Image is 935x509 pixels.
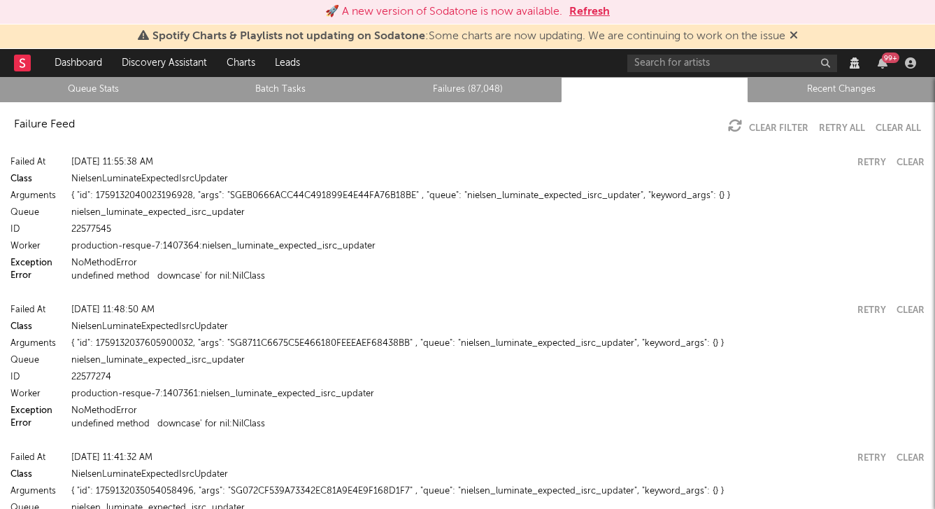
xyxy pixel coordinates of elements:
div: ID [10,369,66,386]
a: Batch Tasks [194,81,366,98]
div: Arguments [10,188,66,204]
input: Search for artists [627,55,837,72]
button: Clear All [876,124,921,133]
span: Dismiss [790,31,798,42]
span: : Some charts are now updating. We are continuing to work on the issue [152,31,785,42]
div: Failure Feed [14,116,75,133]
button: Clear [897,454,925,463]
a: Queue Stats [8,81,179,98]
a: Class [10,470,32,480]
a: Exception [10,259,52,268]
div: 22577274 [71,369,925,386]
div: 🚀 A new version of Sodatone is now available. [325,4,562,20]
div: production-resque-7:1407364:nielsen_luminate_expected_isrc_updater [71,238,925,255]
div: Arguments [10,335,66,352]
a: Class [10,323,32,332]
div: { "id": 1759132037605900032, "args": "SG8711C6675C5E466180FEEEAEF68438BB" , "queue": "nielsen_lum... [71,335,925,352]
a: Leads [265,49,310,77]
div: ID [10,221,66,238]
div: Worker [10,238,66,255]
a: Discovery Assistant [112,49,217,77]
span: Spotify Charts & Playlists not updating on Sodatone [152,31,425,42]
a: Failures (87,048) [382,81,553,98]
a: Dashboard [45,49,112,77]
button: Error [10,272,31,281]
div: nielsen_luminate_expected_isrc_updater [71,204,925,221]
div: { "id": 1759132040023196928, "args": "SGEB0666ACC44C491899E4E44FA76B18BE" , "queue": "nielsen_lum... [71,188,925,204]
div: Queue [10,204,66,221]
button: Refresh [569,4,610,20]
div: NoMethodError [71,403,925,419]
div: 99 + [882,53,899,63]
button: Retry [857,158,886,167]
div: Failed At [10,154,66,171]
div: [DATE] 11:55:38 AM [71,154,847,171]
div: { "id": 1759132035054058496, "args": "SG072CF539A73342EC81A9E4E9F168D1F7" , "queue": "nielsen_lum... [71,483,925,500]
div: Queue [10,352,66,369]
a: Charts [217,49,265,77]
button: Clear [897,158,925,167]
button: Error [10,419,31,428]
button: Retry [857,306,886,315]
a: Failure Feed [569,81,740,98]
div: NielsenLuminateExpectedIsrcUpdater [71,171,925,188]
div: Worker [10,386,66,403]
a: Exception [10,407,52,416]
button: Retry [857,454,886,463]
a: Class [10,175,32,184]
a: Recent Changes [756,81,927,98]
div: NoMethodError [71,255,925,272]
button: Clear [897,306,925,315]
div: Arguments [10,483,66,500]
div: Failed At [10,302,66,319]
div: nielsen_luminate_expected_isrc_updater [71,352,925,369]
button: undefined method `downcase' for nil:NilClass [71,272,265,281]
div: [DATE] 11:48:50 AM [71,302,847,319]
button: Retry All [819,124,865,133]
div: NielsenLuminateExpectedIsrcUpdater [71,319,925,335]
div: [DATE] 11:41:32 AM [71,449,847,466]
button: 99+ [878,57,887,69]
a: Clear Filter [749,124,808,133]
div: Failed At [10,449,66,466]
div: NielsenLuminateExpectedIsrcUpdater [71,466,925,483]
div: production-resque-7:1407361:nielsen_luminate_expected_isrc_updater [71,386,925,403]
button: undefined method `downcase' for nil:NilClass [71,419,265,428]
div: 22577545 [71,221,925,238]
